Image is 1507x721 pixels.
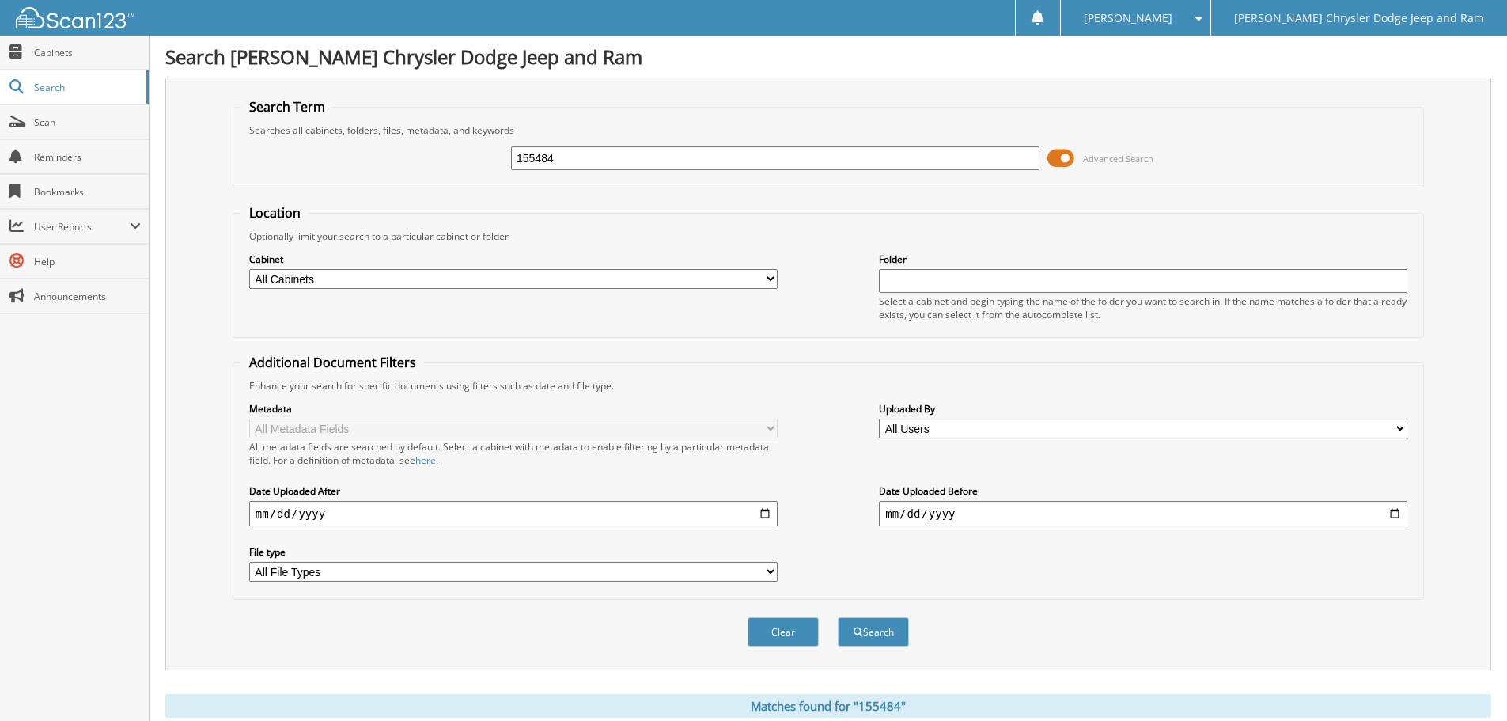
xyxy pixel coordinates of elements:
[1084,13,1172,23] span: [PERSON_NAME]
[838,617,909,647] button: Search
[249,501,778,526] input: start
[241,204,309,222] legend: Location
[241,354,424,371] legend: Additional Document Filters
[748,617,819,647] button: Clear
[34,185,141,199] span: Bookmarks
[879,501,1407,526] input: end
[241,123,1415,137] div: Searches all cabinets, folders, files, metadata, and keywords
[415,453,436,467] a: here
[34,255,141,268] span: Help
[241,230,1415,243] div: Optionally limit your search to a particular cabinet or folder
[879,484,1407,498] label: Date Uploaded Before
[879,402,1407,416] label: Uploaded By
[34,116,141,129] span: Scan
[249,545,778,559] label: File type
[165,694,1491,718] div: Matches found for "155484"
[34,220,130,233] span: User Reports
[249,252,778,266] label: Cabinet
[249,440,778,467] div: All metadata fields are searched by default. Select a cabinet with metadata to enable filtering b...
[34,150,141,164] span: Reminders
[249,402,778,416] label: Metadata
[34,46,141,59] span: Cabinets
[249,484,778,498] label: Date Uploaded After
[1083,153,1153,165] span: Advanced Search
[34,81,138,94] span: Search
[165,44,1491,70] h1: Search [PERSON_NAME] Chrysler Dodge Jeep and Ram
[241,98,333,116] legend: Search Term
[1234,13,1484,23] span: [PERSON_NAME] Chrysler Dodge Jeep and Ram
[879,252,1407,266] label: Folder
[879,294,1407,321] div: Select a cabinet and begin typing the name of the folder you want to search in. If the name match...
[34,290,141,303] span: Announcements
[16,7,134,28] img: scan123-logo-white.svg
[241,379,1415,393] div: Enhance your search for specific documents using filters such as date and file type.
